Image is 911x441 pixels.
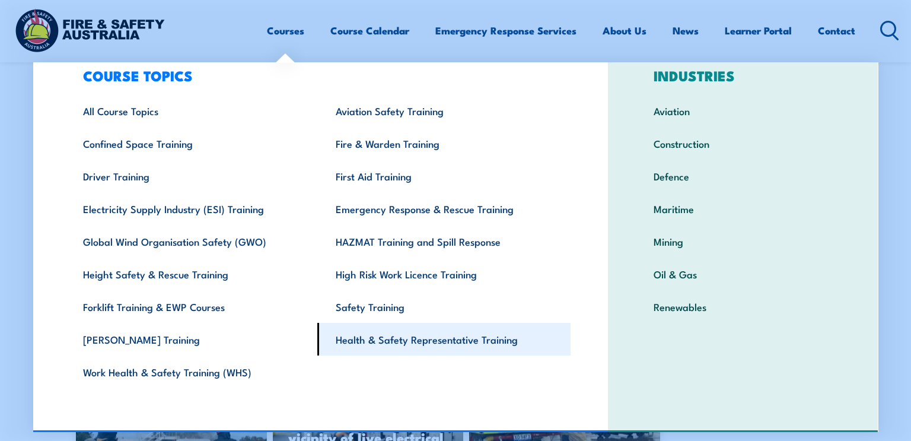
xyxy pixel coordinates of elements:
[317,192,571,225] a: Emergency Response & Rescue Training
[65,160,318,192] a: Driver Training
[65,192,318,225] a: Electricity Supply Industry (ESI) Training
[65,290,318,323] a: Forklift Training & EWP Courses
[818,15,855,46] a: Contact
[635,94,851,127] a: Aviation
[317,127,571,160] a: Fire & Warden Training
[65,323,318,356] a: [PERSON_NAME] Training
[603,15,646,46] a: About Us
[635,258,851,290] a: Oil & Gas
[317,323,571,356] a: Health & Safety Representative Training
[317,258,571,290] a: High Risk Work Licence Training
[330,15,409,46] a: Course Calendar
[65,258,318,290] a: Height Safety & Rescue Training
[317,160,571,192] a: First Aid Training
[65,94,318,127] a: All Course Topics
[635,127,851,160] a: Construction
[635,290,851,323] a: Renewables
[65,127,318,160] a: Confined Space Training
[65,67,571,84] h3: COURSE TOPICS
[635,160,851,192] a: Defence
[725,15,792,46] a: Learner Portal
[635,225,851,258] a: Mining
[65,225,318,258] a: Global Wind Organisation Safety (GWO)
[267,15,304,46] a: Courses
[635,67,851,84] h3: INDUSTRIES
[673,15,699,46] a: News
[317,94,571,127] a: Aviation Safety Training
[65,356,318,388] a: Work Health & Safety Training (WHS)
[317,225,571,258] a: HAZMAT Training and Spill Response
[317,290,571,323] a: Safety Training
[435,15,576,46] a: Emergency Response Services
[635,192,851,225] a: Maritime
